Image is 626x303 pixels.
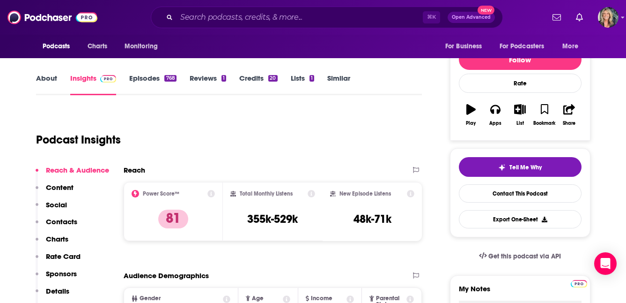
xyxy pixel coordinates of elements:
[36,252,81,269] button: Rate Card
[339,190,391,197] h2: New Episode Listens
[466,121,476,126] div: Play
[177,10,423,25] input: Search podcasts, credits, & more...
[36,38,82,55] button: open menu
[46,235,68,243] p: Charts
[557,98,581,132] button: Share
[493,38,558,55] button: open menu
[190,74,226,95] a: Reviews1
[309,75,314,82] div: 1
[571,280,587,288] img: Podchaser Pro
[311,295,332,302] span: Income
[43,40,70,53] span: Podcasts
[7,8,97,26] img: Podchaser - Follow, Share and Rate Podcasts
[471,245,569,268] a: Get this podcast via API
[46,166,109,174] p: Reach & Audience
[46,200,67,209] p: Social
[46,217,77,226] p: Contacts
[478,6,494,15] span: New
[327,74,350,95] a: Similar
[516,121,524,126] div: List
[124,271,209,280] h2: Audience Demographics
[594,252,617,275] div: Open Intercom Messenger
[46,183,74,192] p: Content
[459,49,582,70] button: Follow
[598,7,619,28] span: Logged in as lisa.beech
[36,166,109,183] button: Reach & Audience
[448,12,495,23] button: Open AdvancedNew
[36,133,121,147] h1: Podcast Insights
[239,74,277,95] a: Credits20
[124,166,145,174] h2: Reach
[459,157,582,177] button: tell me why sparkleTell Me Why
[100,75,117,83] img: Podchaser Pro
[459,284,582,301] label: My Notes
[143,190,179,197] h2: Power Score™
[500,40,545,53] span: For Podcasters
[151,7,503,28] div: Search podcasts, credits, & more...
[562,40,578,53] span: More
[459,74,582,93] div: Rate
[354,212,391,226] h3: 48k-71k
[70,74,117,95] a: InsightsPodchaser Pro
[532,98,557,132] button: Bookmark
[445,40,482,53] span: For Business
[36,235,68,252] button: Charts
[88,40,108,53] span: Charts
[164,75,176,82] div: 768
[459,210,582,228] button: Export One-Sheet
[36,200,67,218] button: Social
[268,75,277,82] div: 20
[36,183,74,200] button: Content
[118,38,170,55] button: open menu
[46,252,81,261] p: Rate Card
[46,287,69,295] p: Details
[423,11,440,23] span: ⌘ K
[247,212,298,226] h3: 355k-529k
[129,74,176,95] a: Episodes768
[36,74,57,95] a: About
[36,217,77,235] button: Contacts
[572,9,587,25] a: Show notifications dropdown
[508,98,532,132] button: List
[125,40,158,53] span: Monitoring
[498,164,506,171] img: tell me why sparkle
[459,184,582,203] a: Contact This Podcast
[459,98,483,132] button: Play
[36,269,77,287] button: Sponsors
[563,121,575,126] div: Share
[221,75,226,82] div: 1
[483,98,508,132] button: Apps
[489,121,501,126] div: Apps
[571,279,587,288] a: Pro website
[140,295,161,302] span: Gender
[452,15,491,20] span: Open Advanced
[81,38,113,55] a: Charts
[488,252,561,260] span: Get this podcast via API
[252,295,264,302] span: Age
[533,121,555,126] div: Bookmark
[439,38,494,55] button: open menu
[240,190,293,197] h2: Total Monthly Listens
[158,210,188,228] p: 81
[291,74,314,95] a: Lists1
[509,164,542,171] span: Tell Me Why
[598,7,619,28] button: Show profile menu
[46,269,77,278] p: Sponsors
[556,38,590,55] button: open menu
[598,7,619,28] img: User Profile
[549,9,565,25] a: Show notifications dropdown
